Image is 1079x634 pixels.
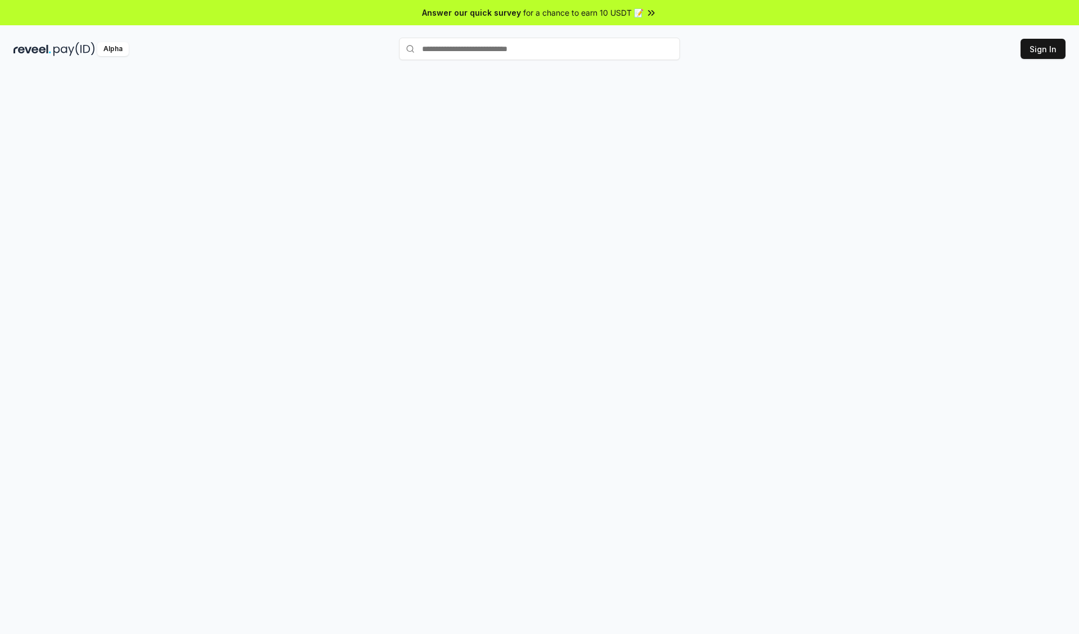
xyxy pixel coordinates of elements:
img: pay_id [53,42,95,56]
span: Answer our quick survey [422,7,521,19]
div: Alpha [97,42,129,56]
img: reveel_dark [13,42,51,56]
button: Sign In [1021,39,1066,59]
span: for a chance to earn 10 USDT 📝 [523,7,643,19]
